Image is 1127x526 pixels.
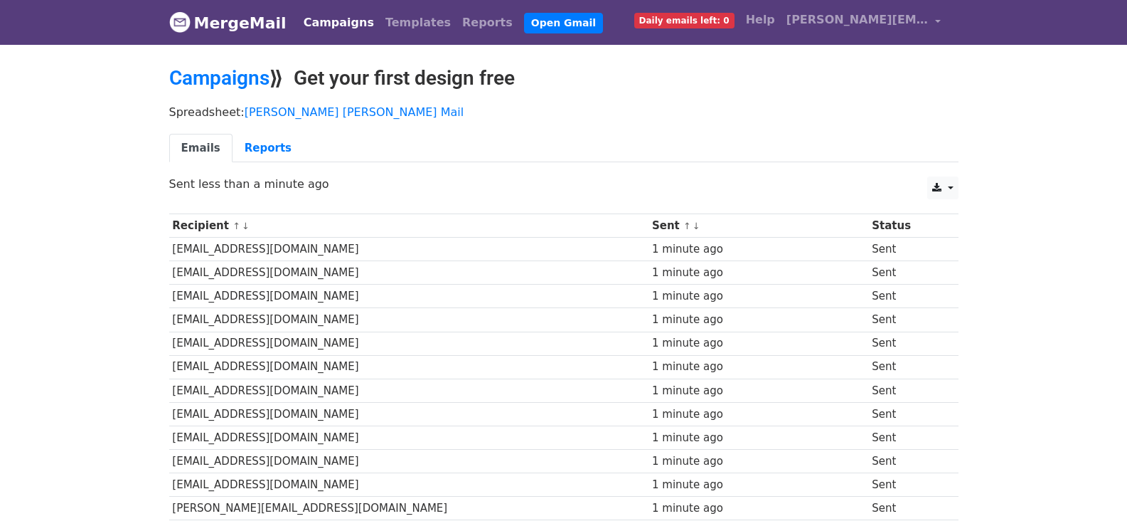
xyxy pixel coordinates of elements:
td: Sent [868,308,946,332]
div: 1 minute ago [652,453,865,470]
a: Campaigns [298,9,380,37]
td: Sent [868,473,946,497]
div: 1 minute ago [652,430,865,446]
a: ↑ [233,221,240,231]
div: 1 minute ago [652,477,865,493]
a: Help [740,6,781,34]
div: 1 minute ago [652,312,865,328]
a: Reports [456,9,518,37]
th: Sent [648,214,868,238]
td: Sent [868,402,946,426]
div: 1 minute ago [652,265,865,281]
div: 1 minute ago [652,359,865,375]
h2: ⟫ Get your first design free [169,66,958,90]
div: 1 minute ago [652,241,865,258]
img: MergeMail logo [169,11,191,33]
a: MergeMail [169,8,287,38]
td: [EMAIL_ADDRESS][DOMAIN_NAME] [169,473,649,497]
a: [PERSON_NAME][EMAIL_ADDRESS][DOMAIN_NAME] [781,6,947,39]
td: [EMAIL_ADDRESS][DOMAIN_NAME] [169,261,649,285]
a: Templates [380,9,456,37]
td: Sent [868,355,946,379]
a: ↓ [693,221,700,231]
td: [EMAIL_ADDRESS][DOMAIN_NAME] [169,238,649,261]
td: [PERSON_NAME][EMAIL_ADDRESS][DOMAIN_NAME] [169,497,649,520]
td: [EMAIL_ADDRESS][DOMAIN_NAME] [169,355,649,379]
p: Sent less than a minute ago [169,177,958,191]
td: [EMAIL_ADDRESS][DOMAIN_NAME] [169,308,649,332]
td: [EMAIL_ADDRESS][DOMAIN_NAME] [169,332,649,355]
a: Daily emails left: 0 [629,6,740,34]
div: 1 minute ago [652,500,865,517]
a: [PERSON_NAME] [PERSON_NAME] Mail [245,105,464,119]
div: 1 minute ago [652,406,865,423]
td: Sent [868,261,946,285]
td: [EMAIL_ADDRESS][DOMAIN_NAME] [169,402,649,426]
td: Sent [868,497,946,520]
a: ↑ [683,221,691,231]
th: Status [868,214,946,238]
td: [EMAIL_ADDRESS][DOMAIN_NAME] [169,426,649,449]
a: Reports [233,134,304,163]
a: Emails [169,134,233,163]
a: ↓ [242,221,250,231]
a: Campaigns [169,66,269,90]
td: Sent [868,426,946,449]
p: Spreadsheet: [169,105,958,120]
td: [EMAIL_ADDRESS][DOMAIN_NAME] [169,379,649,402]
td: Sent [868,450,946,473]
td: Sent [868,332,946,355]
div: 1 minute ago [652,288,865,305]
div: 1 minute ago [652,335,865,352]
span: Daily emails left: 0 [634,13,735,28]
td: Sent [868,238,946,261]
div: 1 minute ago [652,383,865,399]
a: Open Gmail [524,13,603,33]
span: [PERSON_NAME][EMAIL_ADDRESS][DOMAIN_NAME] [786,11,929,28]
td: [EMAIL_ADDRESS][DOMAIN_NAME] [169,285,649,308]
th: Recipient [169,214,649,238]
td: Sent [868,379,946,402]
td: [EMAIL_ADDRESS][DOMAIN_NAME] [169,450,649,473]
td: Sent [868,285,946,308]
